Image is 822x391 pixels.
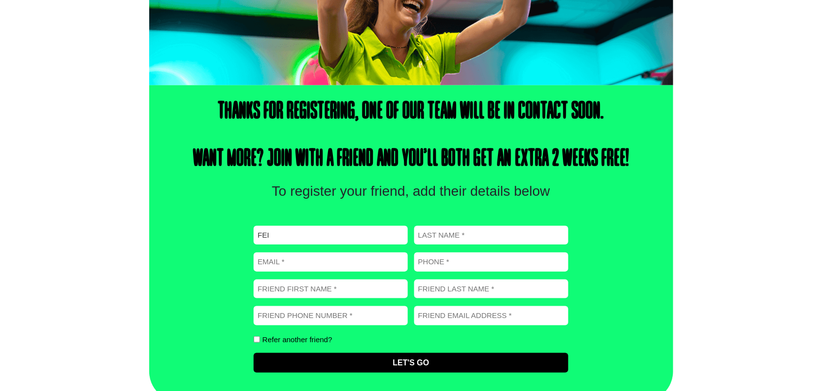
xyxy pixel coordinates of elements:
input: Friend phone number * [254,306,408,325]
input: Phone * [414,252,568,272]
input: Friend email address * [414,306,568,325]
input: First name * [254,226,408,245]
h4: Thanks for registering, one of our team will be in contact soon. Want more? Join with a friend an... [186,100,636,171]
input: Email * [254,252,408,272]
input: Friend first name * [254,280,408,299]
label: Refer another friend? [263,336,332,343]
input: Friend last name * [414,280,568,299]
input: Let's Go [254,353,568,373]
input: Last name * [414,226,568,245]
p: To register your friend, add their details below [264,181,558,202]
